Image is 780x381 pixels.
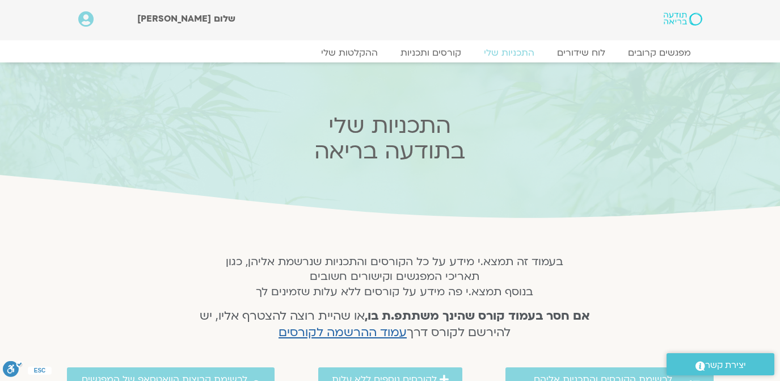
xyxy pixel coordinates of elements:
nav: Menu [78,47,702,58]
a: יצירת קשר [667,353,774,375]
h4: או שהיית רוצה להצטרף אליו, יש להירשם לקורס דרך [184,308,605,341]
h5: בעמוד זה תמצא.י מידע על כל הקורסים והתכניות שנרשמת אליהן, כגון תאריכי המפגשים וקישורים חשובים בנו... [184,254,605,299]
h2: התכניות שלי בתודעה בריאה [167,113,612,164]
span: יצירת קשר [705,358,746,373]
a: עמוד ההרשמה לקורסים [279,324,407,341]
a: מפגשים קרובים [617,47,702,58]
strong: אם חסר בעמוד קורס שהינך משתתפ.ת בו, [365,308,590,324]
a: ההקלטות שלי [310,47,389,58]
a: התכניות שלי [473,47,546,58]
span: שלום [PERSON_NAME] [137,12,235,25]
a: לוח שידורים [546,47,617,58]
a: קורסים ותכניות [389,47,473,58]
